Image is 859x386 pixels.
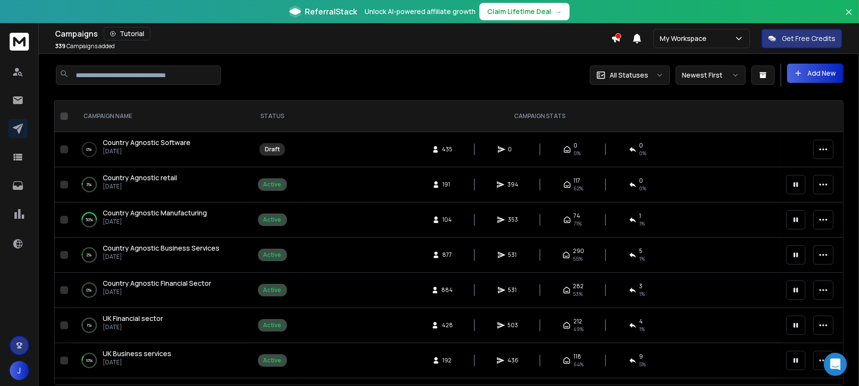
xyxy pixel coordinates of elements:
[103,349,171,358] span: UK Business services
[245,101,300,132] th: STATUS
[508,216,518,224] span: 353
[305,6,357,17] span: ReferralStack
[508,286,518,294] span: 531
[263,251,282,259] div: Active
[787,64,844,83] button: Add New
[265,146,280,153] div: Draft
[263,181,282,188] div: Active
[72,308,245,343] td: 1%UK Financial sector[DATE]
[87,180,92,189] p: 3 %
[10,361,29,380] button: J
[676,66,746,85] button: Newest First
[87,285,92,295] p: 0 %
[640,149,647,157] span: 0%
[72,167,245,202] td: 3%Country Agnostic retail[DATE]
[263,321,282,329] div: Active
[640,318,643,325] span: 4
[72,238,245,273] td: 2%Country Agnostic Business Services[DATE]
[103,323,163,331] p: [DATE]
[574,149,581,157] span: 0%
[640,282,643,290] span: 3
[72,132,245,167] td: 0%Country Agnostic Software[DATE]
[573,290,583,298] span: 53 %
[263,357,282,364] div: Active
[55,42,115,50] p: Campaigns added
[762,29,842,48] button: Get Free Credits
[442,321,453,329] span: 428
[508,146,518,153] span: 0
[443,357,452,364] span: 192
[85,215,93,225] p: 50 %
[640,212,641,220] span: 1
[573,318,582,325] span: 212
[843,6,855,29] button: Close banner
[103,243,219,253] a: Country Agnostic Business Services
[103,279,211,288] a: Country Agnostic Financial Sector
[574,212,581,220] span: 74
[300,101,780,132] th: CAMPAIGN STATS
[103,359,171,366] p: [DATE]
[103,183,177,190] p: [DATE]
[72,202,245,238] td: 50%Country Agnostic Manufacturing[DATE]
[574,177,581,185] span: 117
[103,138,191,147] span: Country Agnostic Software
[103,314,163,323] a: UK Financial sector
[263,286,282,294] div: Active
[87,320,92,330] p: 1 %
[103,349,171,359] a: UK Business services
[574,185,584,192] span: 62 %
[508,321,518,329] span: 503
[640,247,643,255] span: 5
[72,343,245,378] td: 10%UK Business services[DATE]
[103,253,219,261] p: [DATE]
[103,288,211,296] p: [DATE]
[555,7,562,16] span: →
[479,3,570,20] button: Claim Lifetime Deal→
[573,282,584,290] span: 282
[507,357,518,364] span: 436
[55,42,66,50] span: 339
[782,34,835,43] p: Get Free Credits
[507,181,518,188] span: 394
[508,251,518,259] span: 531
[103,173,177,183] a: Country Agnostic retail
[574,142,578,149] span: 0
[640,290,645,298] span: 1 %
[640,360,646,368] span: 5 %
[103,208,207,218] a: Country Agnostic Manufacturing
[660,34,710,43] p: My Workspace
[573,360,584,368] span: 64 %
[640,325,645,333] span: 1 %
[103,218,207,226] p: [DATE]
[574,220,582,227] span: 71 %
[103,208,207,217] span: Country Agnostic Manufacturing
[443,181,452,188] span: 191
[573,247,584,255] span: 290
[824,353,847,376] div: Open Intercom Messenger
[72,101,245,132] th: CAMPAIGN NAME
[103,138,191,147] a: Country Agnostic Software
[640,255,645,263] span: 1 %
[640,353,643,360] span: 9
[443,216,452,224] span: 104
[87,145,92,154] p: 0 %
[442,146,453,153] span: 435
[263,216,282,224] div: Active
[103,147,191,155] p: [DATE]
[573,353,581,360] span: 118
[640,185,647,192] span: 0 %
[442,286,453,294] span: 884
[365,7,476,16] p: Unlock AI-powered affiliate growth
[573,325,584,333] span: 49 %
[640,177,643,185] span: 0
[443,251,452,259] span: 877
[103,173,177,182] span: Country Agnostic retail
[55,27,611,40] div: Campaigns
[72,273,245,308] td: 0%Country Agnostic Financial Sector[DATE]
[640,142,643,149] span: 0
